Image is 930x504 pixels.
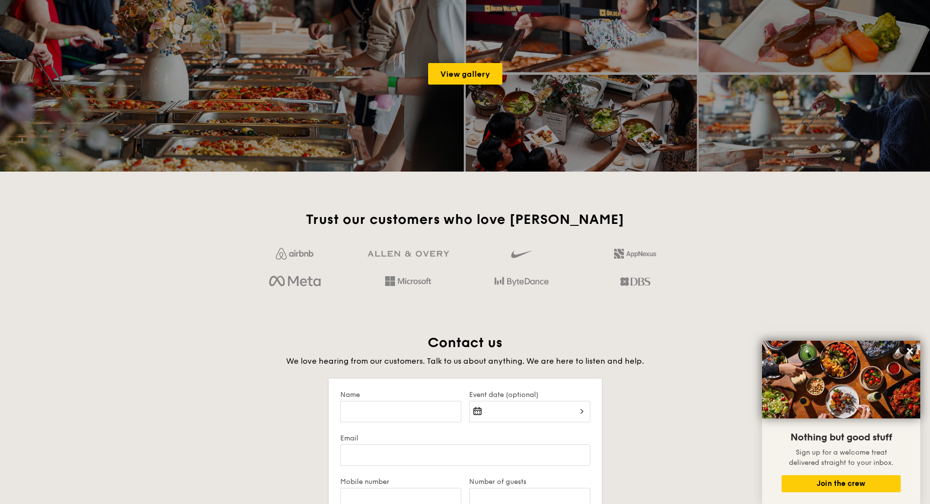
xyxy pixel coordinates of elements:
[511,246,532,263] img: gdlseuq06himwAAAABJRU5ErkJggg==
[902,343,918,359] button: Close
[614,249,656,259] img: 2L6uqdT+6BmeAFDfWP11wfMG223fXktMZIL+i+lTG25h0NjUBKOYhdW2Kn6T+C0Q7bASH2i+1JIsIulPLIv5Ss6l0e291fRVW...
[242,211,688,228] h2: Trust our customers who love [PERSON_NAME]
[286,356,644,366] span: We love hearing from our customers. Talk to us about anything. We are here to listen and help.
[620,273,650,290] img: dbs.a5bdd427.png
[762,341,920,418] img: DSC07876-Edit02-Large.jpeg
[495,273,549,290] img: bytedance.dc5c0c88.png
[269,273,320,290] img: meta.d311700b.png
[469,478,590,486] label: Number of guests
[782,475,901,492] button: Join the crew
[276,248,313,260] img: Jf4Dw0UUCKFd4aYAAAAASUVORK5CYII=
[789,448,893,467] span: Sign up for a welcome treat delivered straight to your inbox.
[340,391,461,399] label: Name
[340,478,461,486] label: Mobile number
[428,334,502,351] span: Contact us
[368,251,449,257] img: GRg3jHAAAAABJRU5ErkJggg==
[340,434,590,442] label: Email
[428,63,502,85] a: View gallery
[469,391,590,399] label: Event date (optional)
[790,432,892,443] span: Nothing but good stuff
[385,276,431,286] img: Hd4TfVa7bNwuIo1gAAAAASUVORK5CYII=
